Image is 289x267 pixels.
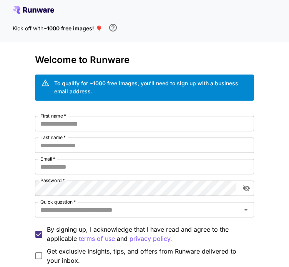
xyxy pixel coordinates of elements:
label: Email [40,156,55,162]
button: By signing up, I acknowledge that I have read and agree to the applicable and privacy policy. [79,234,115,244]
span: ~1000 free images! 🎈 [43,25,102,32]
div: To qualify for ~1000 free images, you’ll need to sign up with a business email address. [54,79,248,95]
label: Password [40,177,65,184]
button: In order to qualify for free credit, you need to sign up with a business email address and click ... [105,20,121,35]
label: Last name [40,134,66,141]
h3: Welcome to Runware [35,55,254,65]
label: Quick question [40,199,76,205]
span: Get exclusive insights, tips, and offers from Runware delivered to your inbox. [47,247,248,265]
span: Kick off with [13,25,43,32]
button: By signing up, I acknowledge that I have read and agree to the applicable terms of use and [130,234,172,244]
button: Open [241,204,251,215]
p: terms of use [79,234,115,244]
label: First name [40,113,66,119]
button: toggle password visibility [239,181,253,195]
p: By signing up, I acknowledge that I have read and agree to the applicable and [47,225,248,244]
p: privacy policy. [130,234,172,244]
